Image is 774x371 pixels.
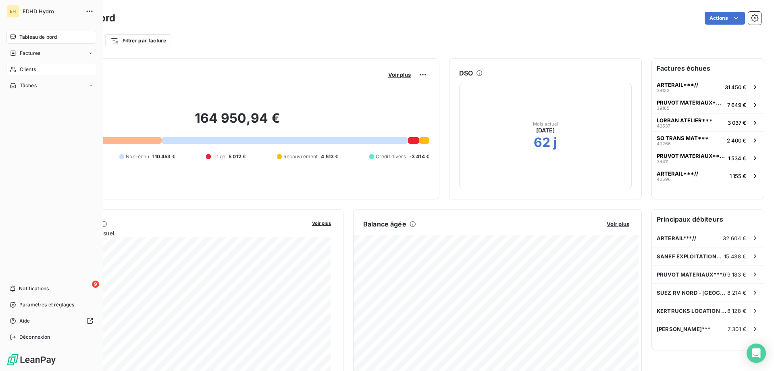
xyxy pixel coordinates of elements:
[727,289,746,296] span: 8 214 €
[657,141,671,146] span: 40266
[92,281,99,288] span: 9
[19,317,30,325] span: Aide
[657,159,668,164] span: 39411
[459,68,473,78] h6: DSO
[657,99,724,106] span: PRUVOT MATERIAUX***//
[19,333,50,341] span: Déconnexion
[657,88,670,93] span: 39133
[657,135,709,141] span: SO TRANS MAT***
[388,71,411,78] span: Voir plus
[229,153,246,160] span: 5 012 €
[321,153,338,160] span: 4 513 €
[657,326,710,332] span: [PERSON_NAME]***
[19,301,74,308] span: Paramètres et réglages
[652,149,764,167] button: PRUVOT MATERIAUX***//394111 534 €
[310,219,333,226] button: Voir plus
[747,344,766,363] div: Open Intercom Messenger
[19,34,57,41] span: Tableau de bord
[386,71,413,78] button: Voir plus
[657,153,725,159] span: PRUVOT MATERIAUX***//
[363,219,406,229] h6: Balance âgée
[536,126,555,134] span: [DATE]
[20,50,40,57] span: Factures
[725,84,746,90] span: 31 450 €
[657,271,726,278] span: PRUVOT MATERIAUX***//
[652,59,764,78] h6: Factures échues
[283,153,318,160] span: Recouvrement
[6,353,56,366] img: Logo LeanPay
[20,82,37,89] span: Tâches
[657,177,671,182] span: 40596
[652,96,764,113] button: PRUVOT MATERIAUX***//391657 649 €
[728,326,746,332] span: 7 301 €
[728,155,746,161] span: 1 534 €
[409,153,429,160] span: -3 414 €
[126,153,149,160] span: Non-échu
[652,78,764,96] button: ARTERAIL***//3913331 450 €
[657,117,713,124] span: LORBAN ATELIER***
[730,173,746,179] span: 1 155 €
[652,210,764,229] h6: Principaux débiteurs
[152,153,175,160] span: 110 453 €
[212,153,225,160] span: Litige
[533,122,558,126] span: Mois actuel
[46,229,306,237] span: Chiffre d'affaires mensuel
[23,8,81,15] span: EDHD Hydro
[19,285,49,292] span: Notifications
[727,102,746,108] span: 7 649 €
[652,131,764,149] button: SO TRANS MAT***402662 400 €
[727,137,746,144] span: 2 400 €
[657,289,727,296] span: SUEZ RV NORD - [GEOGRAPHIC_DATA]~~~
[657,253,724,260] span: SANEF EXPLOITATION***
[312,220,331,226] span: Voir plus
[553,134,557,151] h2: j
[727,271,746,278] span: 9 183 €
[105,34,171,47] button: Filtrer par facture
[20,66,36,73] span: Clients
[46,110,429,134] h2: 164 950,94 €
[652,113,764,131] button: LORBAN ATELIER***405373 037 €
[604,220,632,228] button: Voir plus
[6,314,96,327] a: Aide
[376,153,406,160] span: Crédit divers
[607,221,629,227] span: Voir plus
[6,5,19,18] div: EH
[657,124,670,128] span: 40537
[534,134,550,151] h2: 62
[652,167,764,184] button: ARTERAIL***//405961 155 €
[724,253,746,260] span: 15 438 €
[657,106,670,111] span: 39165
[728,119,746,126] span: 3 037 €
[727,308,746,314] span: 8 128 €
[723,235,746,241] span: 32 604 €
[705,12,745,25] button: Actions
[657,308,727,314] span: KERTRUCKS LOCATION ET SERVICE***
